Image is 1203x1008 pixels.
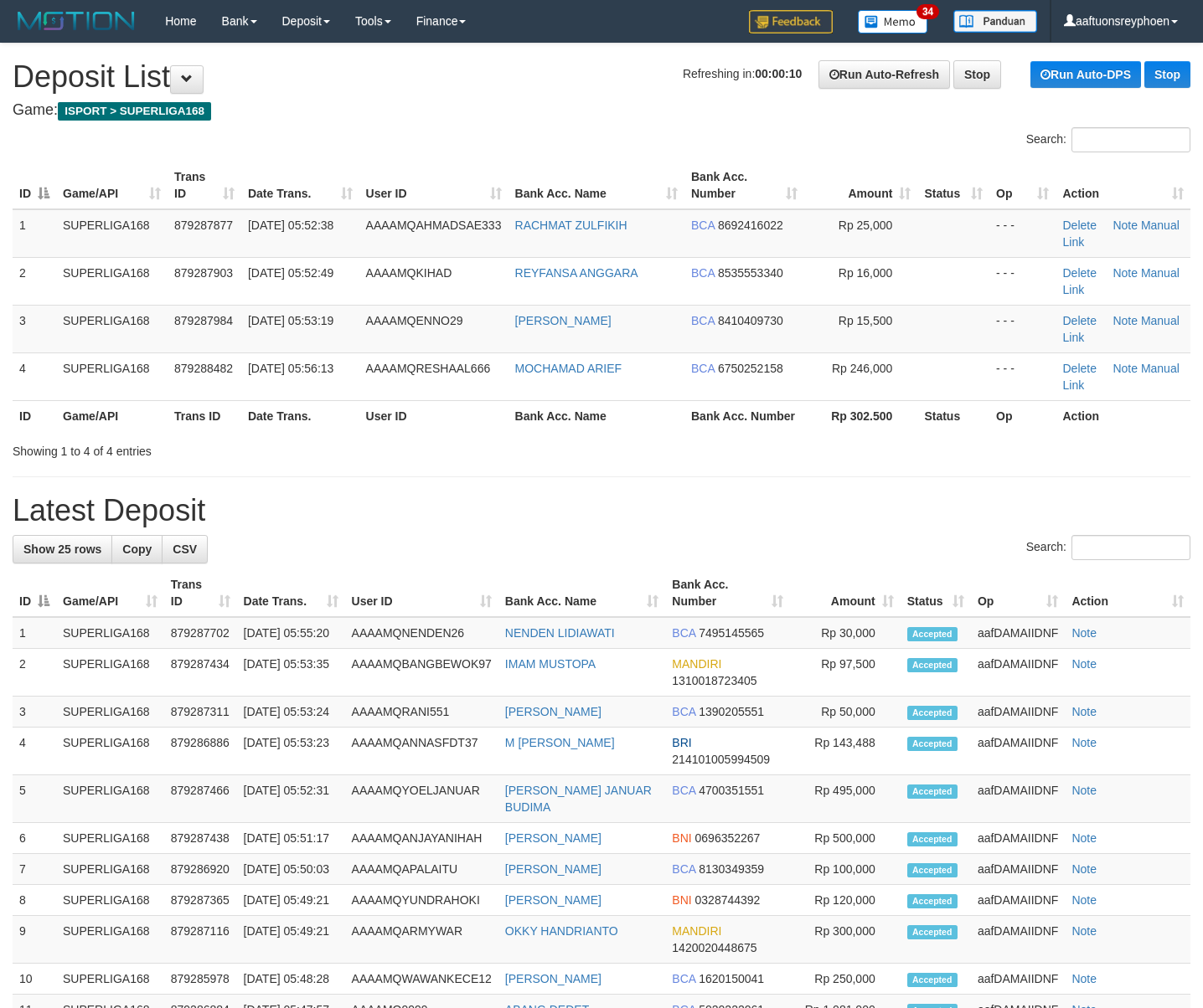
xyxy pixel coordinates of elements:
a: M [PERSON_NAME] [505,736,615,749]
th: ID [13,400,56,431]
span: Accepted [907,832,958,846]
td: [DATE] 05:48:28 [237,964,345,995]
span: BNI [672,893,691,907]
span: Copy 8410409730 to clipboard [718,314,783,327]
td: AAAAMQNENDEN26 [345,617,498,649]
td: 879286886 [164,728,237,775]
span: Rp 25,000 [839,219,893,232]
td: SUPERLIGA168 [56,775,164,823]
a: NENDEN LIDIAWATI [505,626,615,640]
a: [PERSON_NAME] [505,862,601,876]
th: ID: activate to sort column descending [13,162,56,209]
td: aafDAMAIIDNF [971,617,1065,649]
span: CSV [173,543,197,556]
a: Note [1071,924,1097,938]
span: BCA [691,219,715,232]
th: Bank Acc. Number: activate to sort column ascending [665,569,789,617]
th: Date Trans.: activate to sort column ascending [241,162,359,209]
span: Accepted [907,863,958,877]
span: AAAAMQAHMADSAE333 [366,219,502,232]
a: Manual Link [1062,314,1179,344]
th: Trans ID: activate to sort column ascending [164,569,237,617]
th: Bank Acc. Number [684,400,805,431]
a: [PERSON_NAME] [505,893,601,907]
td: [DATE] 05:53:35 [237,649,345,697]
span: [DATE] 05:52:38 [248,219,333,232]
td: SUPERLIGA168 [56,916,164,964]
a: Note [1113,219,1138,232]
th: Status: activate to sort column ascending [917,162,989,209]
td: SUPERLIGA168 [56,728,164,775]
a: Stop [953,60,1001,89]
span: BCA [691,362,715,375]
input: Search: [1071,535,1190,560]
td: 3 [13,305,56,352]
td: AAAAMQARMYWAR [345,916,498,964]
td: 879287466 [164,775,237,823]
span: Copy 6750252158 to clipboard [718,362,783,375]
span: BCA [672,626,695,640]
td: SUPERLIGA168 [56,617,164,649]
td: 7 [13,854,56,885]
span: Copy 8535553340 to clipboard [718,266,783,280]
td: [DATE] 05:55:20 [237,617,345,649]
img: panduan.png [953,10,1037,33]
span: Rp 246,000 [832,362,892,375]
a: Run Auto-Refresh [818,60,950,89]
td: 879286920 [164,854,237,885]
label: Search: [1026,127,1190,152]
span: Copy 8130349359 to clipboard [699,862,764,876]
th: Date Trans.: activate to sort column ascending [237,569,345,617]
span: 879288482 [174,362,233,375]
td: Rp 30,000 [790,617,901,649]
a: Note [1071,736,1097,749]
td: SUPERLIGA168 [56,885,164,916]
span: ISPORT > SUPERLIGA168 [58,102,211,121]
td: 1 [13,617,56,649]
img: MOTION_logo.png [13,8,140,33]
th: Bank Acc. Number: activate to sort column ascending [684,162,805,209]
span: Copy 0696352267 to clipboard [695,831,761,845]
td: Rp 120,000 [790,885,901,916]
td: Rp 50,000 [790,697,901,728]
td: SUPERLIGA168 [56,209,168,258]
th: Game/API [56,400,168,431]
td: 5 [13,775,56,823]
td: SUPERLIGA168 [56,352,168,400]
th: Bank Acc. Name: activate to sort column ascending [509,162,684,209]
td: [DATE] 05:53:24 [237,697,345,728]
span: Refreshing in: [683,67,802,80]
td: Rp 100,000 [790,854,901,885]
th: Game/API: activate to sort column ascending [56,162,168,209]
a: [PERSON_NAME] [505,831,601,845]
a: Note [1113,314,1138,327]
span: Copy 8692416022 to clipboard [718,219,783,232]
td: Rp 143,488 [790,728,901,775]
h4: Game: [13,102,1190,119]
a: RACHMAT ZULFIKIH [515,219,627,232]
span: Rp 16,000 [839,266,893,280]
a: [PERSON_NAME] JANUAR BUDIMA [505,784,652,814]
th: Action: activate to sort column ascending [1056,162,1190,209]
img: Button%20Memo.svg [858,10,928,33]
td: 10 [13,964,56,995]
span: Copy 1310018723405 to clipboard [672,674,756,687]
td: 3 [13,697,56,728]
td: - - - [989,305,1056,352]
a: Stop [1144,61,1190,88]
th: Op [989,400,1056,431]
span: Copy [122,543,152,556]
td: aafDAMAIIDNF [971,697,1065,728]
span: Rp 15,500 [839,314,893,327]
td: Rp 250,000 [790,964,901,995]
span: Copy 1620150041 to clipboard [699,972,764,985]
th: Date Trans. [241,400,359,431]
a: Delete [1062,219,1096,232]
td: 879287116 [164,916,237,964]
td: AAAAMQWAWANKECE12 [345,964,498,995]
span: Copy 1420020448675 to clipboard [672,941,756,954]
span: [DATE] 05:56:13 [248,362,333,375]
label: Search: [1026,535,1190,560]
span: Copy 4700351551 to clipboard [699,784,764,797]
h1: Latest Deposit [13,494,1190,527]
